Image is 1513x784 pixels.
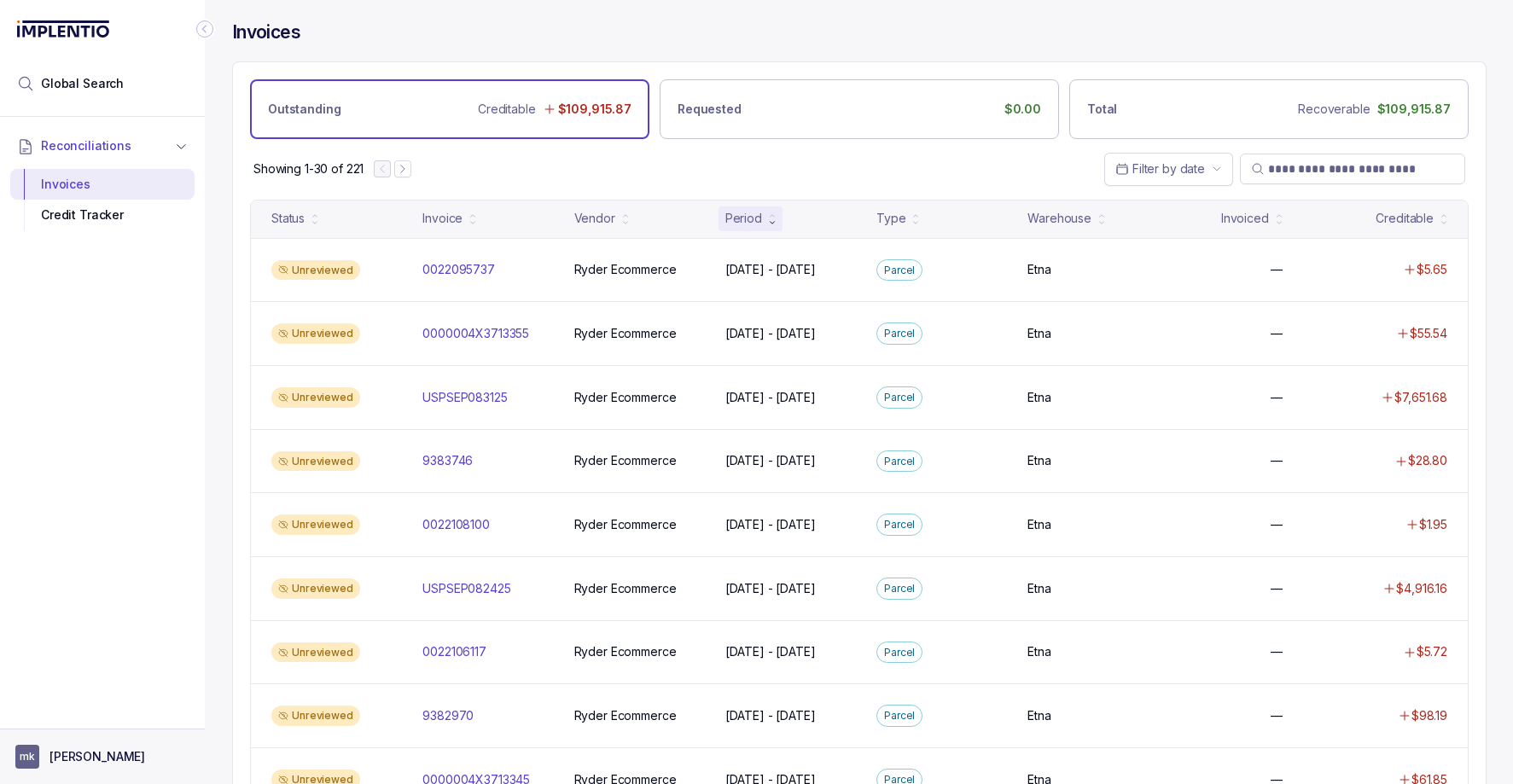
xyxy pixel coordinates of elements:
[725,261,816,278] p: [DATE] - [DATE]
[15,745,39,769] span: User initials
[884,644,915,661] p: Parcel
[1027,707,1050,724] p: Etna
[574,580,677,597] p: Ryder Ecommerce
[1417,643,1447,660] p: $5.72
[725,452,816,469] p: [DATE] - [DATE]
[271,642,360,663] div: Unreviewed
[725,325,816,342] p: [DATE] - [DATE]
[884,262,915,279] p: Parcel
[1027,580,1050,597] p: Etna
[271,578,360,599] div: Unreviewed
[725,516,816,533] p: [DATE] - [DATE]
[725,707,816,724] p: [DATE] - [DATE]
[422,389,507,406] p: USPSEP083125
[1410,325,1447,342] p: $55.54
[725,580,816,597] p: [DATE] - [DATE]
[884,389,915,406] p: Parcel
[195,19,215,39] div: Collapse Icon
[422,643,486,660] p: 0022106117
[49,748,145,765] p: [PERSON_NAME]
[1419,516,1447,533] p: $1.95
[1394,389,1447,406] p: $7,651.68
[24,200,181,230] div: Credit Tracker
[1271,516,1283,533] p: —
[574,210,615,227] div: Vendor
[574,707,677,724] p: Ryder Ecommerce
[422,210,463,227] div: Invoice
[271,323,360,344] div: Unreviewed
[876,210,905,227] div: Type
[1004,101,1041,118] p: $0.00
[884,325,915,342] p: Parcel
[271,451,360,472] div: Unreviewed
[422,261,495,278] p: 0022095737
[1027,452,1050,469] p: Etna
[271,210,305,227] div: Status
[1271,452,1283,469] p: —
[1104,153,1233,185] button: Date Range Picker
[1027,325,1050,342] p: Etna
[478,101,536,118] p: Creditable
[1271,707,1283,724] p: —
[271,260,360,281] div: Unreviewed
[1271,580,1283,597] p: —
[1417,261,1447,278] p: $5.65
[678,101,742,118] p: Requested
[253,160,364,177] div: Remaining page entries
[1115,160,1205,177] search: Date Range Picker
[558,101,631,118] p: $109,915.87
[41,137,131,154] span: Reconciliations
[1087,101,1117,118] p: Total
[1132,161,1205,176] span: Filter by date
[725,210,762,227] div: Period
[1408,452,1447,469] p: $28.80
[10,127,195,165] button: Reconciliations
[1271,389,1283,406] p: —
[394,160,411,177] button: Next Page
[232,20,300,44] h4: Invoices
[253,160,364,177] p: Showing 1-30 of 221
[268,101,340,118] p: Outstanding
[41,75,124,92] span: Global Search
[10,166,195,235] div: Reconciliations
[1027,261,1050,278] p: Etna
[1271,643,1283,660] p: —
[1396,580,1447,597] p: $4,916.16
[15,745,189,769] button: User initials[PERSON_NAME]
[1027,643,1050,660] p: Etna
[884,453,915,470] p: Parcel
[1271,261,1283,278] p: —
[422,516,490,533] p: 0022108100
[574,389,677,406] p: Ryder Ecommerce
[884,707,915,724] p: Parcel
[884,580,915,597] p: Parcel
[422,325,529,342] p: 0000004X3713355
[1298,101,1370,118] p: Recoverable
[1027,516,1050,533] p: Etna
[271,514,360,535] div: Unreviewed
[24,169,181,200] div: Invoices
[1376,210,1434,227] div: Creditable
[884,516,915,533] p: Parcel
[1411,707,1447,724] p: $98.19
[574,325,677,342] p: Ryder Ecommerce
[574,452,677,469] p: Ryder Ecommerce
[1377,101,1451,118] p: $109,915.87
[574,261,677,278] p: Ryder Ecommerce
[422,707,474,724] p: 9382970
[271,387,360,408] div: Unreviewed
[1221,210,1269,227] div: Invoiced
[422,452,473,469] p: 9383746
[1271,325,1283,342] p: —
[1027,389,1050,406] p: Etna
[574,643,677,660] p: Ryder Ecommerce
[725,643,816,660] p: [DATE] - [DATE]
[422,580,510,597] p: USPSEP082425
[725,389,816,406] p: [DATE] - [DATE]
[574,516,677,533] p: Ryder Ecommerce
[271,706,360,726] div: Unreviewed
[1027,210,1091,227] div: Warehouse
